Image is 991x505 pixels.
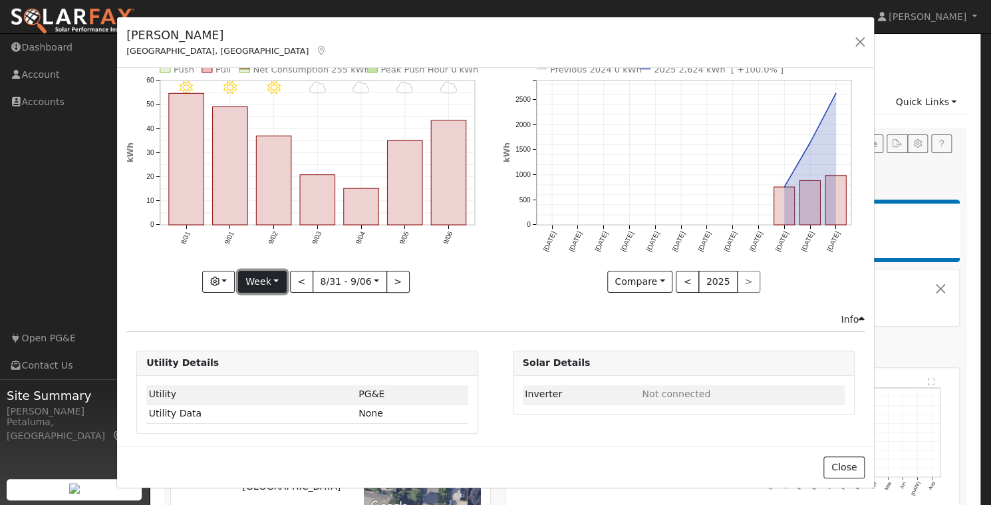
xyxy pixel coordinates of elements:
text: 10 [146,197,154,204]
text: [DATE] [593,230,609,253]
h5: [PERSON_NAME] [126,27,327,44]
text: 40 [146,124,154,132]
button: Week [238,271,287,293]
text: 2025 2,624 kWh [ +100.0% ] [654,65,783,75]
text: [DATE] [567,230,583,253]
a: Map [315,45,327,56]
rect: onclick="" [431,120,466,225]
text: 2000 [515,120,531,128]
td: Inverter [523,385,640,405]
text: [DATE] [722,230,738,253]
text: [DATE] [748,230,764,253]
i: 9/01 - Clear [223,81,237,94]
span: ID: 17263860, authorized: 09/08/25 [358,389,384,399]
span: ID: null, authorized: None [642,389,710,399]
i: 9/06 - MostlyCloudy [440,81,458,94]
text: 9/05 [398,230,410,246]
text: 30 [146,149,154,156]
button: < [676,271,699,293]
text: [DATE] [799,230,815,253]
button: Compare [607,271,673,293]
rect: onclick="" [825,176,846,225]
text: 20 [146,173,154,180]
text: 0 [150,221,154,228]
text: 9/01 [223,230,235,246]
rect: onclick="" [388,140,423,225]
i: 9/03 - MostlyCloudy [309,81,327,94]
circle: onclick="" [833,90,838,96]
text: 9/03 [311,230,323,246]
text: kWh [126,142,135,162]
circle: onclick="" [781,184,787,190]
rect: onclick="" [256,136,291,225]
text: 8/31 [180,230,192,246]
button: > [386,271,410,293]
strong: Solar Details [523,357,590,368]
td: Utility [146,385,356,405]
text: 1500 [515,146,531,153]
text: [DATE] [541,230,557,253]
rect: onclick="" [169,93,204,225]
text: [DATE] [774,230,789,253]
text: [DATE] [825,230,841,253]
rect: onclick="" [300,175,335,225]
button: 8/31 - 9/06 [313,271,387,293]
text: 9/04 [354,230,366,246]
text: 50 [146,100,154,108]
strong: Utility Details [146,357,219,368]
text: [DATE] [670,230,686,253]
td: Utility Data [146,404,356,423]
circle: onclick="" [807,140,813,145]
i: 9/04 - MostlyCloudy [353,81,370,94]
text: 500 [519,196,530,204]
text: 1000 [515,171,531,178]
rect: onclick="" [774,187,794,225]
text: [DATE] [644,230,660,253]
text: 9/02 [267,230,279,246]
span: [GEOGRAPHIC_DATA], [GEOGRAPHIC_DATA] [126,46,309,56]
text: Previous 2024 0 kWh [550,65,642,75]
text: 2500 [515,96,531,103]
text: 9/06 [442,230,454,246]
text: Pull [215,65,231,75]
button: Close [823,456,864,479]
text: [DATE] [619,230,635,253]
rect: onclick="" [799,180,820,225]
rect: onclick="" [344,188,379,225]
rect: onclick="" [213,106,248,225]
i: 9/02 - Clear [267,81,281,94]
text: Peak Push Hour 0 kWh [381,65,479,75]
span: None [358,408,383,419]
button: 2025 [698,271,738,293]
i: 8/31 - Clear [180,81,193,94]
div: Info [841,313,865,327]
text: 0 [526,221,530,228]
text: 60 [146,77,154,84]
text: Push [174,65,194,75]
text: Net Consumption 255 kWh [253,65,370,75]
text: [DATE] [696,230,712,253]
i: 9/05 - MostlyCloudy [396,81,414,94]
text: kWh [502,142,511,162]
button: < [290,271,313,293]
